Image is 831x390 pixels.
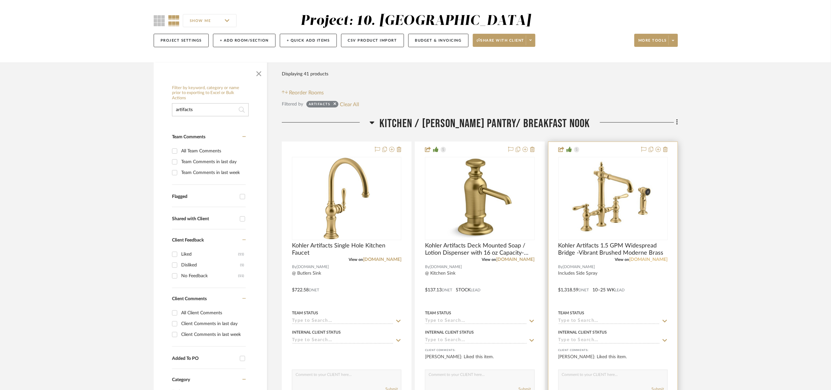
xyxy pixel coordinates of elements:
[292,338,394,344] input: Type to Search…
[558,264,563,270] span: By
[172,356,237,361] div: Added To PO
[301,14,531,28] div: Project: 10. [GEOGRAPHIC_DATA]
[172,86,249,101] h6: Filter by keyword, category or name prior to exporting to Excel or Bulk Actions
[172,377,190,383] span: Category
[473,34,536,47] button: Share with client
[559,157,667,240] div: 0
[297,264,329,270] span: [DOMAIN_NAME]
[558,242,668,257] span: Kohler Artifacts 1.5 GPM Widespread Bridge -Vibrant Brushed Moderne Brass
[430,264,462,270] span: [DOMAIN_NAME]
[154,34,209,47] button: Project Settings
[477,38,525,48] span: Share with client
[425,338,527,344] input: Type to Search…
[292,329,341,335] div: Internal Client Status
[252,66,265,79] button: Close
[172,216,237,222] div: Shared with Client
[408,34,469,47] button: Budget & Invoicing
[181,167,244,178] div: Team Comments in last week
[349,258,363,262] span: View on
[563,264,595,270] span: [DOMAIN_NAME]
[634,34,678,47] button: More tools
[181,146,244,156] div: All Team Comments
[558,318,660,324] input: Type to Search…
[558,329,607,335] div: Internal Client Status
[341,34,404,47] button: CSV Product Import
[172,103,249,116] input: Search within 41 results
[306,158,388,240] img: Kohler Artifacts Single Hole Kitchen Faucet
[181,319,244,329] div: Client Comments in last day
[282,89,324,97] button: Reorder Rooms
[282,101,303,108] div: Filtered by
[629,257,668,262] a: [DOMAIN_NAME]
[213,34,276,47] button: + Add Room/Section
[289,89,324,97] span: Reorder Rooms
[615,258,629,262] span: View on
[181,308,244,318] div: All Client Comments
[439,158,521,240] img: Kohler Artifacts Deck Mounted Soap / Lotion Dispenser with 16 oz Capacity- Brass
[292,310,318,316] div: Team Status
[558,354,668,367] div: [PERSON_NAME]: Liked this item.
[482,258,496,262] span: View on
[172,238,204,243] span: Client Feedback
[309,102,330,108] div: artifacts
[425,354,534,367] div: [PERSON_NAME]: Liked this item.
[292,242,401,257] span: Kohler Artifacts Single Hole Kitchen Faucet
[425,329,474,335] div: Internal Client Status
[172,297,207,301] span: Client Comments
[558,338,660,344] input: Type to Search…
[558,310,585,316] div: Team Status
[568,158,659,240] img: Kohler Artifacts 1.5 GPM Widespread Bridge -Vibrant Brushed Moderne Brass
[181,157,244,167] div: Team Comments in last day
[238,271,244,281] div: (11)
[379,117,590,131] span: Kitchen / [PERSON_NAME] Pantry/ Breakfast Nook
[280,34,337,47] button: + Quick Add Items
[425,310,451,316] div: Team Status
[238,249,244,260] div: (11)
[240,260,244,270] div: (1)
[181,249,238,260] div: Liked
[496,257,535,262] a: [DOMAIN_NAME]
[181,260,240,270] div: Disliked
[638,38,667,48] span: More tools
[292,264,297,270] span: By
[363,257,401,262] a: [DOMAIN_NAME]
[425,318,527,324] input: Type to Search…
[181,271,238,281] div: No Feedback
[172,135,205,139] span: Team Comments
[425,157,534,240] div: 0
[282,68,328,81] div: Displaying 41 products
[425,242,534,257] span: Kohler Artifacts Deck Mounted Soap / Lotion Dispenser with 16 oz Capacity- Brass
[181,329,244,340] div: Client Comments in last week
[340,100,359,108] button: Clear All
[425,264,430,270] span: By
[292,318,394,324] input: Type to Search…
[172,194,237,200] div: Flagged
